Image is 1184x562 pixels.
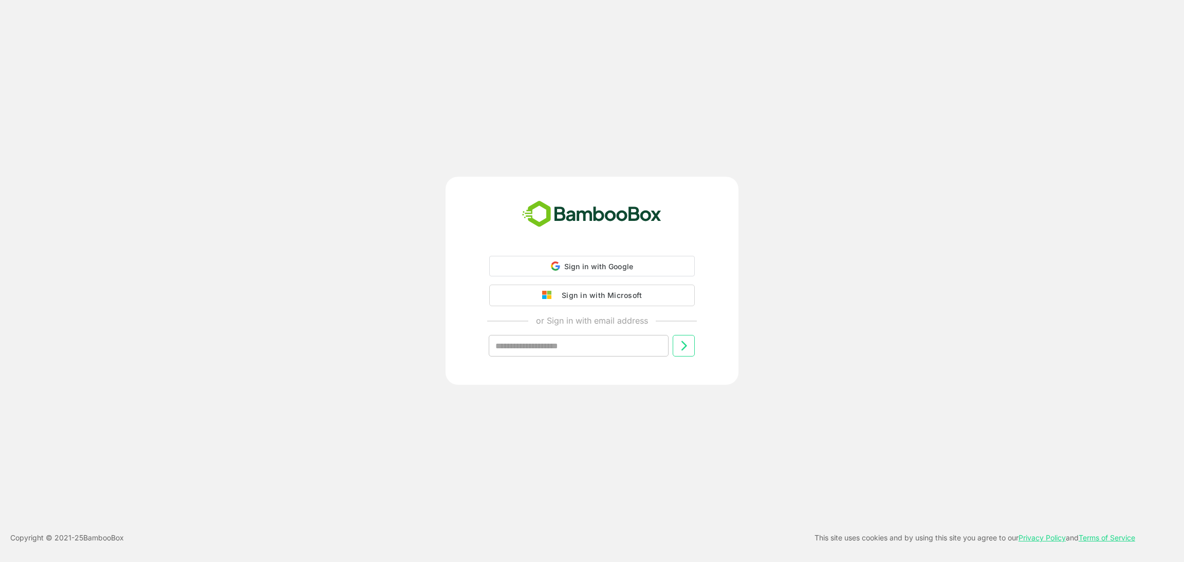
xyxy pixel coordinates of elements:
p: or Sign in with email address [536,314,648,327]
a: Terms of Service [1079,533,1135,542]
button: Sign in with Microsoft [489,285,695,306]
div: Sign in with Microsoft [557,289,642,302]
span: Sign in with Google [564,262,634,271]
p: Copyright © 2021- 25 BambooBox [10,532,124,544]
img: bamboobox [516,197,667,231]
p: This site uses cookies and by using this site you agree to our and [815,532,1135,544]
img: google [542,291,557,300]
div: Sign in with Google [489,256,695,276]
a: Privacy Policy [1019,533,1066,542]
